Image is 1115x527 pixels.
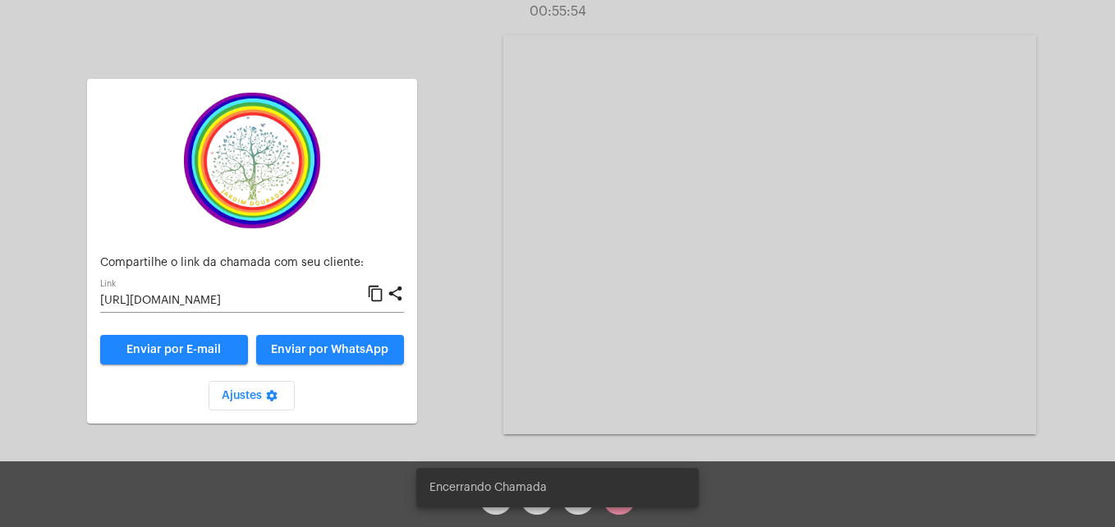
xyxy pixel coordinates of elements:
img: c337f8d0-2252-6d55-8527-ab50248c0d14.png [170,92,334,229]
p: Compartilhe o link da chamada com seu cliente: [100,257,404,269]
button: Enviar por WhatsApp [256,335,404,364]
span: Enviar por E-mail [126,344,221,355]
span: Ajustes [222,390,282,401]
span: Encerrando Chamada [429,479,547,496]
span: Enviar por WhatsApp [271,344,388,355]
mat-icon: content_copy [367,284,384,304]
a: Enviar por E-mail [100,335,248,364]
button: Ajustes [209,381,295,410]
mat-icon: share [387,284,404,304]
span: 00:55:54 [530,5,586,18]
mat-icon: settings [262,389,282,409]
